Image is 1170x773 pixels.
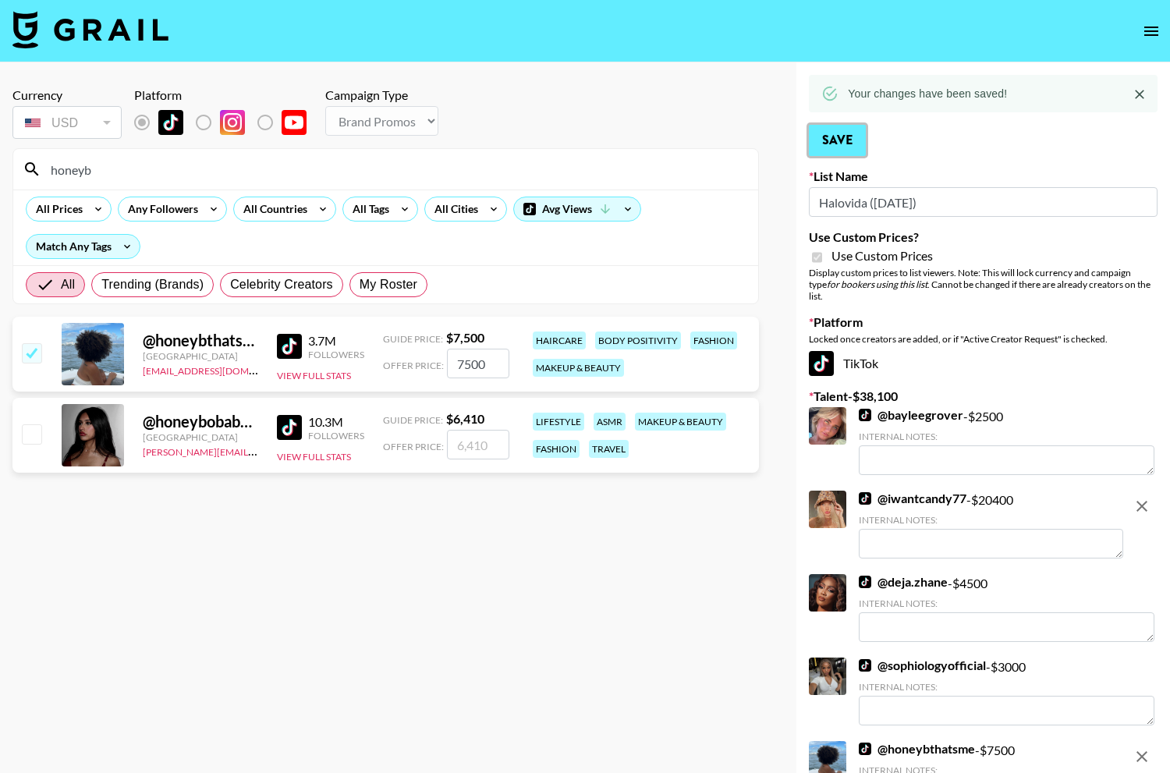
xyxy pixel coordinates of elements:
a: @sophiologyofficial [859,658,986,673]
img: TikTok [859,659,871,672]
div: Currency [12,87,122,103]
img: TikTok [859,409,871,421]
button: Close [1128,83,1151,106]
div: Locked once creators are added, or if "Active Creator Request" is checked. [809,333,1158,345]
em: for bookers using this list [827,278,927,290]
div: Currency is locked to USD [12,103,122,142]
button: View Full Stats [277,370,351,381]
div: makeup & beauty [635,413,726,431]
div: Internal Notes: [859,431,1154,442]
span: All [61,275,75,294]
label: Use Custom Prices? [809,229,1158,245]
div: - $ 3000 [859,658,1154,725]
div: All Tags [343,197,392,221]
input: 6,410 [447,430,509,459]
input: Search by User Name [41,157,749,182]
div: Display custom prices to list viewers. Note: This will lock currency and campaign type . Cannot b... [809,267,1158,302]
img: YouTube [282,110,307,135]
div: TikTok [809,351,1158,376]
label: List Name [809,168,1158,184]
div: asmr [594,413,626,431]
button: Save [809,125,866,156]
span: Use Custom Prices [831,248,933,264]
div: Your changes have been saved! [848,80,1007,108]
div: fashion [690,332,737,349]
img: TikTok [277,334,302,359]
div: - $ 20400 [859,491,1123,558]
div: Followers [308,349,364,360]
img: Instagram [220,110,245,135]
div: Avg Views [514,197,640,221]
div: Campaign Type [325,87,438,103]
span: Offer Price: [383,441,444,452]
span: Trending (Brands) [101,275,204,294]
div: All Cities [425,197,481,221]
span: Offer Price: [383,360,444,371]
div: All Countries [234,197,310,221]
div: lifestyle [533,413,584,431]
input: 7,500 [447,349,509,378]
button: View Full Stats [277,451,351,463]
img: TikTok [859,743,871,755]
div: @ honeybobabear [143,412,258,431]
div: Any Followers [119,197,201,221]
div: Internal Notes: [859,681,1154,693]
div: body positivity [595,332,681,349]
div: Platform [134,87,319,103]
div: Match Any Tags [27,235,140,258]
div: fashion [533,440,580,458]
button: open drawer [1136,16,1167,47]
a: [EMAIL_ADDRESS][DOMAIN_NAME] [143,362,300,377]
div: - $ 4500 [859,574,1154,642]
div: Followers [308,430,364,441]
div: [GEOGRAPHIC_DATA] [143,431,258,443]
a: @iwantcandy77 [859,491,966,506]
div: USD [16,109,119,137]
button: remove [1126,741,1158,772]
a: [PERSON_NAME][EMAIL_ADDRESS][DOMAIN_NAME] [143,443,374,458]
img: TikTok [809,351,834,376]
img: TikTok [277,415,302,440]
div: haircare [533,332,586,349]
img: Grail Talent [12,11,168,48]
img: TikTok [859,576,871,588]
div: makeup & beauty [533,359,624,377]
button: remove [1126,491,1158,522]
div: Internal Notes: [859,597,1154,609]
div: 3.7M [308,333,364,349]
a: @honeybthatsme [859,741,975,757]
div: - $ 2500 [859,407,1154,475]
div: 10.3M [308,414,364,430]
span: Celebrity Creators [230,275,333,294]
img: TikTok [859,492,871,505]
label: Talent - $ 38,100 [809,388,1158,404]
label: Platform [809,314,1158,330]
strong: $ 6,410 [446,411,484,426]
span: Guide Price: [383,333,443,345]
span: Guide Price: [383,414,443,426]
div: Internal Notes: [859,514,1123,526]
div: travel [589,440,629,458]
a: @deja.zhane [859,574,948,590]
span: My Roster [360,275,417,294]
strong: $ 7,500 [446,330,484,345]
div: @ honeybthatsme [143,331,258,350]
a: @bayleegrover [859,407,963,423]
img: TikTok [158,110,183,135]
div: List locked to TikTok. [134,106,319,139]
div: [GEOGRAPHIC_DATA] [143,350,258,362]
div: All Prices [27,197,86,221]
